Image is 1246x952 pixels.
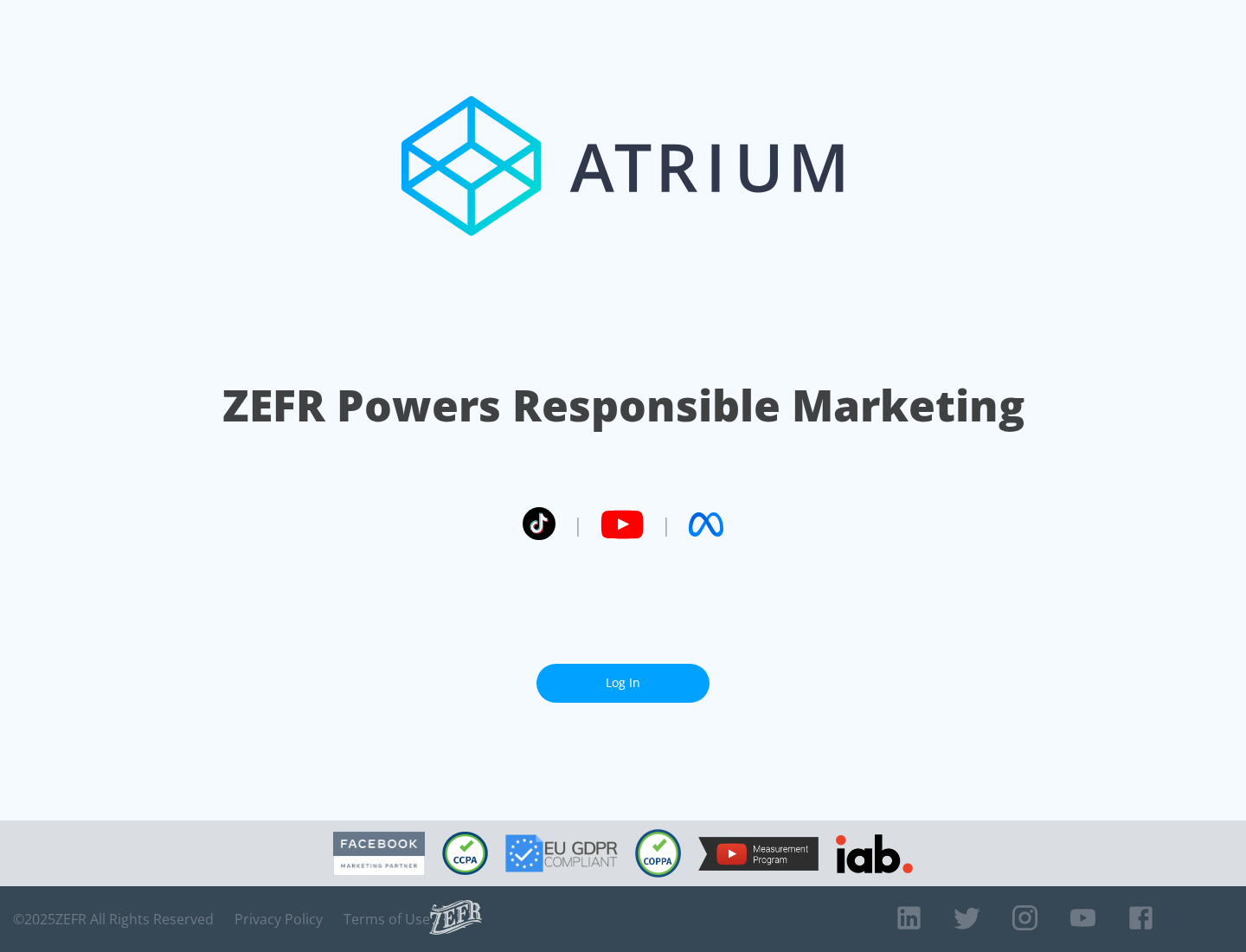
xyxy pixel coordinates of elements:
img: COPPA Compliant [635,829,681,878]
a: Log In [536,664,710,703]
img: CCPA Compliant [442,832,488,875]
img: IAB [836,834,913,873]
span: © 2025 ZEFR All Rights Reserved [13,910,214,928]
span: | [573,511,583,537]
a: Privacy Policy [234,910,323,928]
span: | [661,511,671,537]
img: YouTube Measurement Program [698,837,819,871]
img: GDPR Compliant [505,834,618,872]
a: Terms of Use [344,910,430,928]
img: Facebook Marketing Partner [333,832,425,876]
h1: ZEFR Powers Responsible Marketing [222,376,1024,435]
